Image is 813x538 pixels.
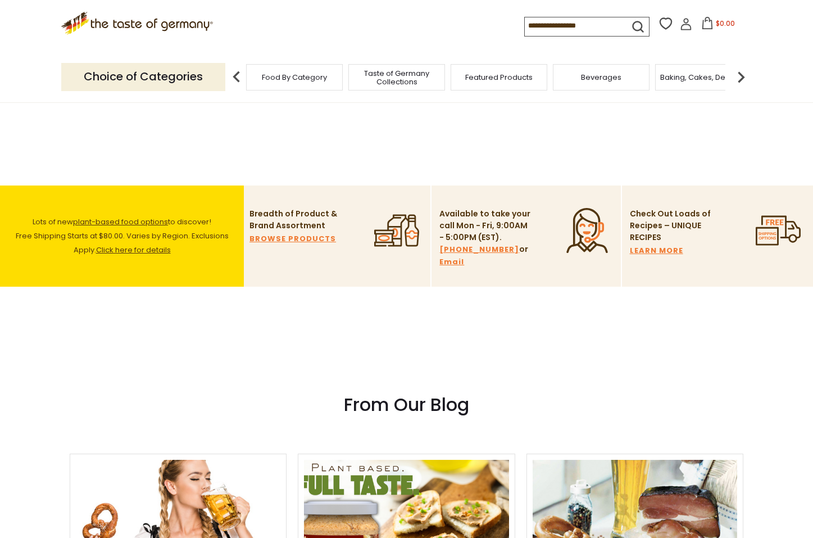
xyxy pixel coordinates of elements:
p: Breadth of Product & Brand Assortment [249,208,342,232]
a: Food By Category [262,73,327,82]
p: Choice of Categories [61,63,225,91]
button: $0.00 [694,17,742,34]
a: plant-based food options [73,216,168,227]
a: Baking, Cakes, Desserts [660,73,747,82]
p: Available to take your call Mon - Fri, 9:00AM - 5:00PM (EST). or [439,208,532,268]
a: Click here for details [96,245,171,255]
a: LEARN MORE [630,245,683,257]
a: [PHONE_NUMBER] [439,243,519,256]
p: Check Out Loads of Recipes – UNIQUE RECIPES [630,208,711,243]
a: Taste of Germany Collections [352,69,442,86]
span: $0.00 [716,19,735,28]
img: previous arrow [225,66,248,88]
h3: From Our Blog [70,394,744,416]
span: Lots of new to discover! Free Shipping Starts at $80.00. Varies by Region. Exclusions Apply. [16,216,229,255]
a: BROWSE PRODUCTS [249,233,336,245]
a: Beverages [581,73,621,82]
img: next arrow [730,66,752,88]
a: Featured Products [465,73,533,82]
a: Email [439,256,464,268]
